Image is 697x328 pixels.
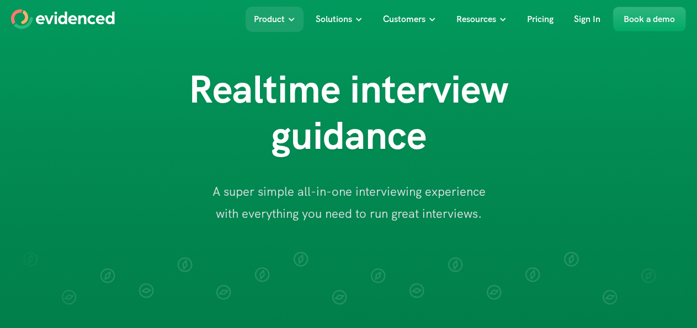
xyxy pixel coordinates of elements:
[456,12,496,26] p: Resources
[128,66,570,159] h1: Realtime interview guidance
[613,7,686,32] a: Book a demo
[519,7,562,32] a: Pricing
[527,12,554,26] p: Pricing
[566,7,609,32] a: Sign In
[624,12,675,26] p: Book a demo
[254,12,285,26] p: Product
[11,9,115,29] a: Home
[574,12,600,26] p: Sign In
[211,181,487,224] p: A super simple all-in-one interviewing experience with everything you need to run great interviews.
[316,12,352,26] p: Solutions
[383,12,425,26] p: Customers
